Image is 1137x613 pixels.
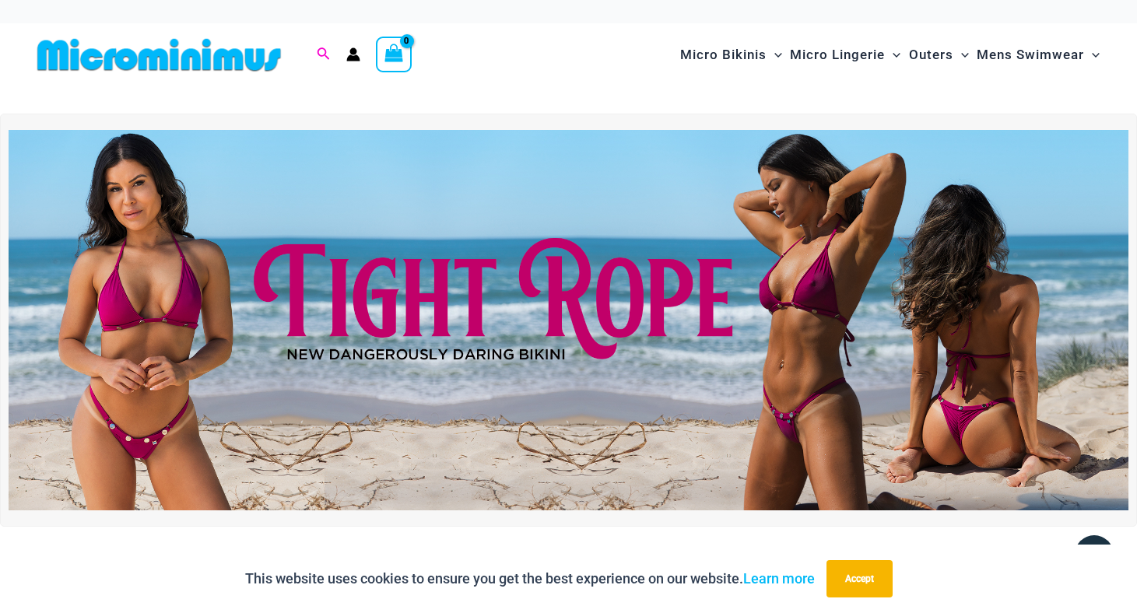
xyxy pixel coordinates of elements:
span: Menu Toggle [885,35,900,75]
span: Menu Toggle [953,35,969,75]
span: Menu Toggle [1084,35,1100,75]
img: MM SHOP LOGO FLAT [31,37,287,72]
span: Mens Swimwear [977,35,1084,75]
a: Learn more [743,570,815,587]
a: Micro LingerieMenu ToggleMenu Toggle [786,31,904,79]
a: Search icon link [317,45,331,65]
a: OutersMenu ToggleMenu Toggle [905,31,973,79]
span: Micro Lingerie [790,35,885,75]
a: Micro BikinisMenu ToggleMenu Toggle [676,31,786,79]
button: Accept [826,560,893,597]
span: Micro Bikinis [680,35,767,75]
p: This website uses cookies to ensure you get the best experience on our website. [245,567,815,590]
img: Tight Rope Pink Bikini [9,130,1128,510]
nav: Site Navigation [674,29,1106,81]
span: Outers [909,35,953,75]
a: View Shopping Cart, empty [376,37,412,72]
span: Menu Toggle [767,35,782,75]
a: Account icon link [346,47,360,61]
a: Mens SwimwearMenu ToggleMenu Toggle [973,31,1104,79]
